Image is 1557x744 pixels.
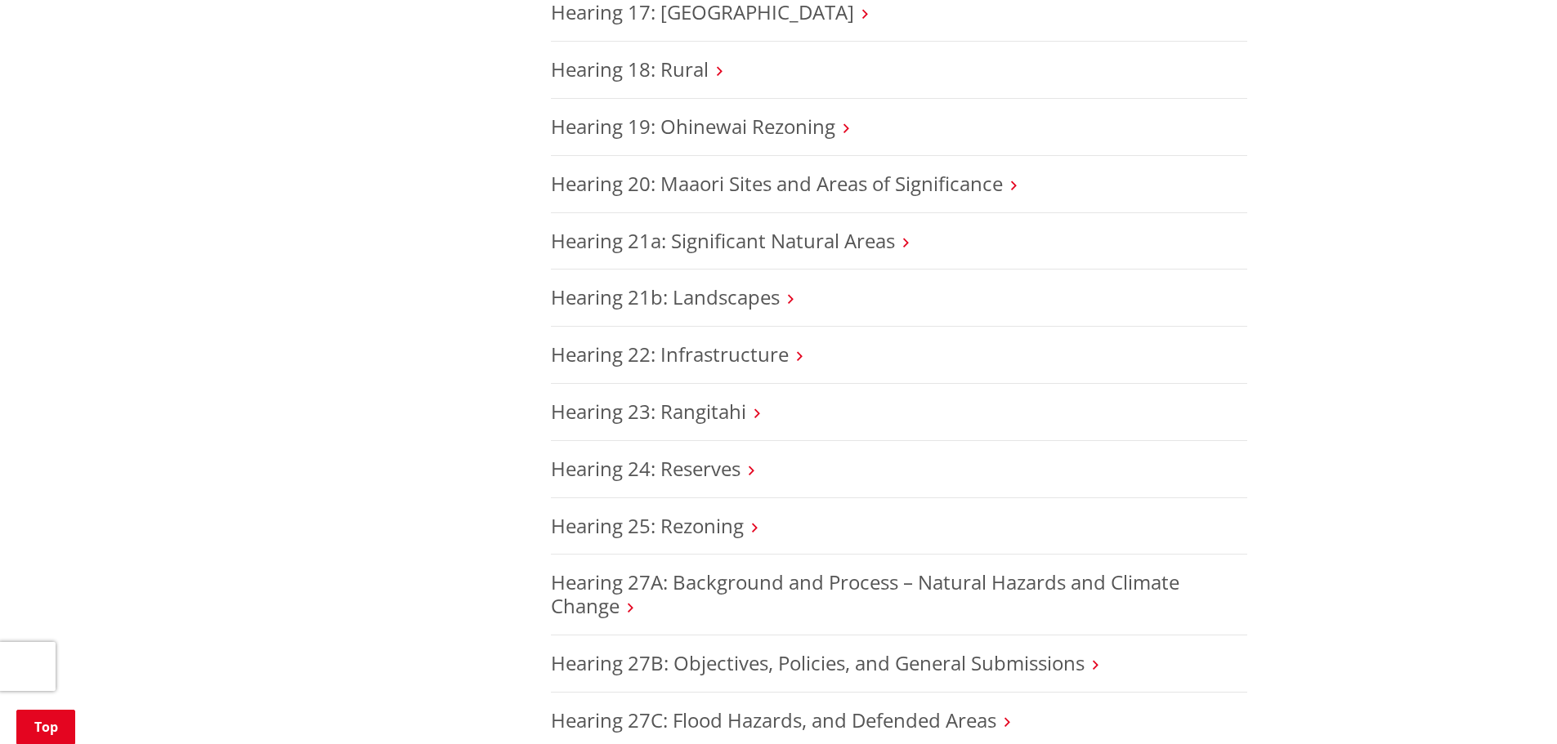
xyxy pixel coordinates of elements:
a: Top [16,710,75,744]
a: Hearing 21a: Significant Natural Areas [551,227,895,254]
a: Hearing 20: Maaori Sites and Areas of Significance [551,170,1003,197]
a: Hearing 21b: Landscapes [551,283,780,310]
a: Hearing 22: Infrastructure [551,341,789,368]
a: Hearing 25: Rezoning [551,512,744,539]
a: Hearing 27A: Background and Process – Natural Hazards and Climate Change [551,568,1179,619]
iframe: Messenger Launcher [1482,675,1541,734]
a: Hearing 27C: Flood Hazards, and Defended Areas [551,706,996,733]
a: Hearing 18: Rural [551,56,709,82]
a: Hearing 24: Reserves [551,455,740,482]
a: Hearing 27B: Objectives, Policies, and General Submissions [551,649,1085,676]
a: Hearing 19: Ohinewai Rezoning [551,113,835,140]
a: Hearing 23: Rangitahi [551,398,746,425]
